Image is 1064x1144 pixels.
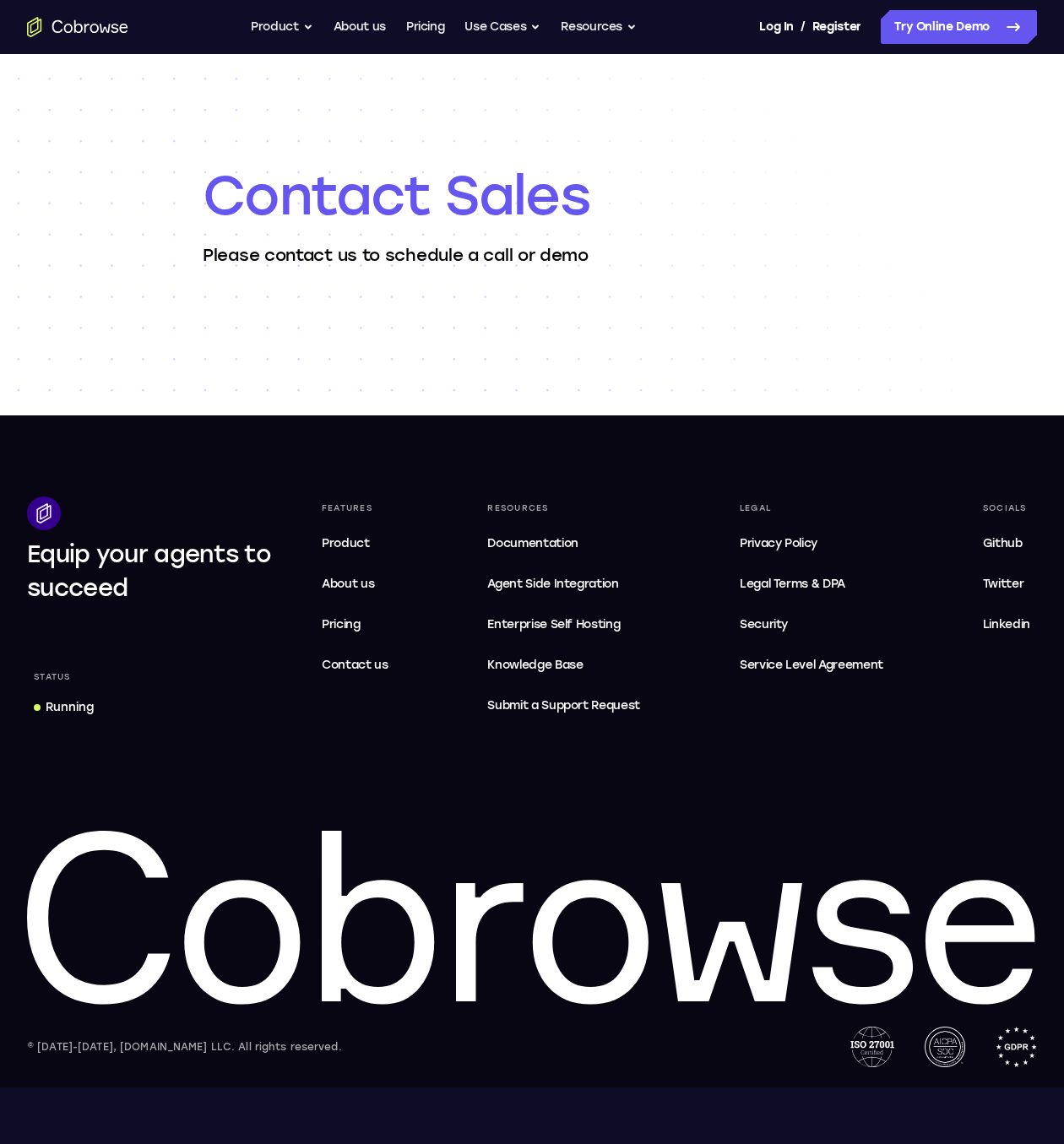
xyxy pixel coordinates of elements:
[27,539,271,602] span: Equip your agents to succeed
[487,574,640,594] span: Agent Side Integration
[315,608,395,642] a: Pricing
[881,10,1037,44] a: Try Online Demo
[480,567,647,601] a: Agent Side Integration
[322,577,374,591] span: About us
[464,10,540,44] button: Use Cases
[996,1027,1037,1067] img: GDPR
[322,617,361,632] span: Pricing
[976,527,1037,561] a: Github
[27,1038,342,1055] div: © [DATE]-[DATE], [DOMAIN_NAME] LLC. All rights reserved.
[322,658,388,672] span: Contact us
[733,527,890,561] a: Privacy Policy
[315,496,395,520] div: Features
[46,699,94,716] div: Running
[251,10,313,44] button: Product
[983,577,1024,591] span: Twitter
[740,655,883,675] span: Service Level Agreement
[850,1027,894,1067] img: ISO
[487,615,640,635] span: Enterprise Self Hosting
[487,696,640,716] span: Submit a Support Request
[740,536,817,550] span: Privacy Policy
[561,10,637,44] button: Resources
[976,608,1037,642] a: Linkedin
[740,617,788,632] span: Security
[27,692,100,723] a: Running
[976,567,1037,601] a: Twitter
[203,243,861,267] p: Please contact us to schedule a call or demo
[334,10,386,44] a: About us
[203,162,861,230] h1: Contact Sales
[733,608,890,642] a: Security
[733,567,890,601] a: Legal Terms & DPA
[733,496,890,520] div: Legal
[976,496,1037,520] div: Socials
[27,17,128,37] a: Go to the home page
[315,648,395,682] a: Contact us
[740,577,845,591] span: Legal Terms & DPA
[480,689,647,723] a: Submit a Support Request
[925,1027,965,1067] img: AICPA SOC
[315,567,395,601] a: About us
[487,658,583,672] span: Knowledge Base
[480,648,647,682] a: Knowledge Base
[983,536,1023,550] span: Github
[801,17,806,37] span: /
[322,536,370,550] span: Product
[480,527,647,561] a: Documentation
[315,527,395,561] a: Product
[406,10,445,44] a: Pricing
[480,496,647,520] div: Resources
[487,536,578,550] span: Documentation
[983,617,1030,632] span: Linkedin
[759,10,793,44] a: Log In
[27,665,78,689] div: Status
[812,10,861,44] a: Register
[733,648,890,682] a: Service Level Agreement
[480,608,647,642] a: Enterprise Self Hosting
